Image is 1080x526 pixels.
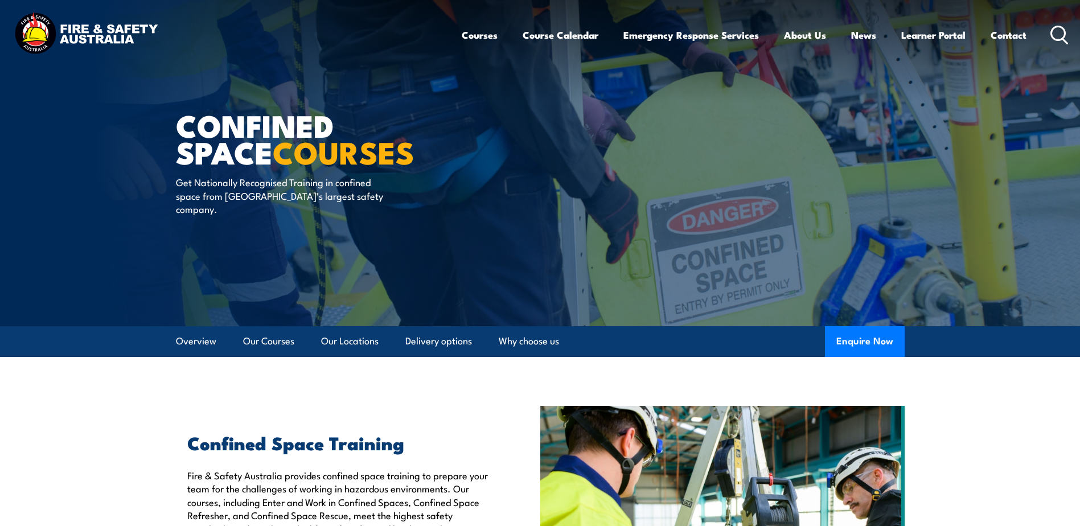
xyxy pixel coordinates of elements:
h2: Confined Space Training [187,434,488,450]
strong: COURSES [273,128,414,175]
p: Get Nationally Recognised Training in confined space from [GEOGRAPHIC_DATA]’s largest safety comp... [176,175,384,215]
a: Why choose us [499,326,559,356]
a: Delivery options [405,326,472,356]
a: Overview [176,326,216,356]
a: Our Locations [321,326,379,356]
h1: Confined Space [176,112,457,165]
a: Our Courses [243,326,294,356]
a: About Us [784,20,826,50]
a: Contact [991,20,1026,50]
a: Courses [462,20,498,50]
a: News [851,20,876,50]
a: Emergency Response Services [623,20,759,50]
button: Enquire Now [825,326,905,357]
a: Course Calendar [523,20,598,50]
a: Learner Portal [901,20,966,50]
